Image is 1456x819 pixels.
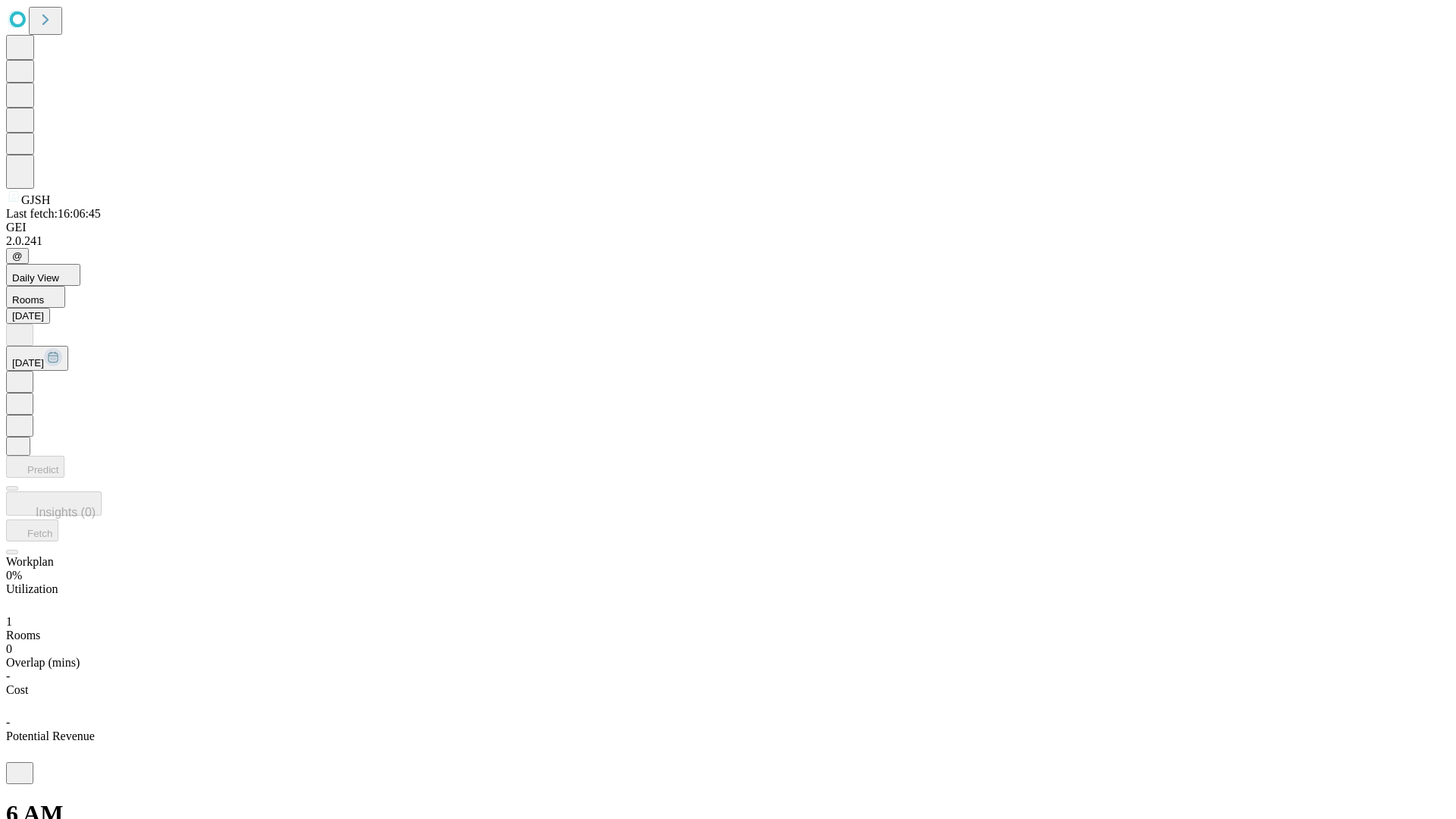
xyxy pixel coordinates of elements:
button: Rooms [6,286,65,308]
span: Insights (0) [36,506,96,519]
span: - [6,716,10,729]
button: Predict [6,456,64,478]
span: [DATE] [12,357,44,369]
button: Insights (0) [6,491,102,516]
div: GEI [6,221,1450,234]
span: Workplan [6,555,54,568]
span: 0% [6,569,22,582]
span: Cost [6,683,28,696]
button: [DATE] [6,308,50,324]
span: - [6,670,10,682]
span: GJSH [21,193,50,206]
span: 0 [6,642,12,655]
span: Daily View [12,272,59,284]
span: Last fetch: 16:06:45 [6,207,101,220]
div: 2.0.241 [6,234,1450,248]
button: Daily View [6,264,80,286]
span: Overlap (mins) [6,656,80,669]
span: @ [12,250,23,262]
button: @ [6,248,29,264]
span: Potential Revenue [6,730,95,742]
span: Rooms [12,294,44,306]
span: Rooms [6,629,40,642]
button: Fetch [6,519,58,541]
button: [DATE] [6,346,68,371]
span: Utilization [6,582,58,595]
span: 1 [6,615,12,628]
